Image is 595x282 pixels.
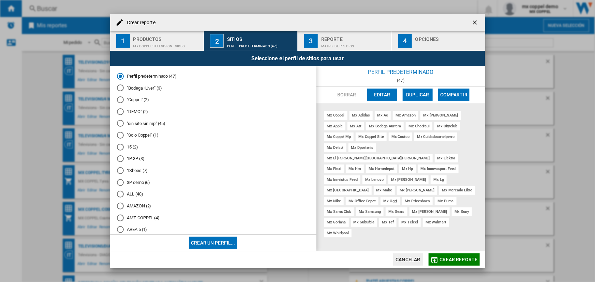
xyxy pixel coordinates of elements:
[117,132,310,139] md-radio-button: "Solo Coppel" (1)
[348,143,376,152] div: mx dportenis
[110,51,485,66] div: Seleccione el perfil de sitios para usar
[346,197,379,205] div: mx office depot
[410,207,450,216] div: mx [PERSON_NAME]
[386,207,407,216] div: mx sears
[356,207,384,216] div: mx samsung
[116,34,130,48] div: 1
[316,66,485,78] div: Perfil predeterminado
[324,175,360,184] div: mx innvictus feed
[366,164,397,173] div: mx homedepot
[324,111,347,120] div: mx coppel
[117,191,310,198] md-radio-button: ALL (48)
[356,132,387,141] div: mx coppel site
[324,164,344,173] div: mx flexi
[124,19,155,26] h4: Crear reporte
[117,203,310,209] md-radio-button: AMAZON (2)
[351,218,377,226] div: mx suburbia
[304,34,318,48] div: 3
[431,175,447,184] div: mx lg
[414,132,457,141] div: mx cuidadoconelperro
[133,34,200,41] div: Productos
[393,253,423,266] button: Cancelar
[440,257,478,262] span: Crear reporte
[324,229,352,237] div: mx whirlpool
[438,89,470,101] button: Compartir
[117,73,310,79] md-radio-button: Perfil predeterminado (47)
[389,132,412,141] div: mx costco
[316,78,485,83] div: (47)
[324,207,354,216] div: mx sams club
[324,122,345,130] div: mx apple
[435,197,456,205] div: mx puma
[415,34,482,41] div: Opciones
[399,218,421,226] div: mx telcel
[133,41,200,48] div: MX COPPEL:Television - video
[367,89,397,101] button: Editar
[117,108,310,115] md-radio-button: "DEMO" (2)
[399,164,416,173] div: mx hp
[402,197,433,205] div: mx priceshoes
[117,179,310,186] md-radio-button: 3P demo (6)
[346,164,364,173] div: mx hm
[397,186,437,194] div: mx [PERSON_NAME]
[324,132,354,141] div: mx coppel mp
[349,111,373,120] div: mx adidas
[398,34,412,48] div: 4
[298,31,392,51] button: 3 Reporte Matriz de precios
[324,143,346,152] div: mx delsol
[393,111,418,120] div: mx amazon
[418,164,459,173] div: mx innovasport feed
[117,156,310,162] md-radio-button: 1P 3P (3)
[117,226,310,233] md-radio-button: AREA 5 (1)
[403,89,433,101] button: Duplicar
[332,89,362,101] button: Borrar
[406,122,432,130] div: mx chedraui
[435,154,458,162] div: mx elektra
[420,111,461,120] div: mx [PERSON_NAME]
[392,31,485,51] button: 4 Opciones
[388,175,429,184] div: mx [PERSON_NAME]
[324,197,344,205] div: mx nike
[423,218,449,226] div: mx walmart
[321,41,388,48] div: Matriz de precios
[227,34,294,41] div: Sitios
[117,144,310,150] md-radio-button: 15 (2)
[110,31,204,51] button: 1 Productos MX COPPEL:Television - video
[117,85,310,91] md-radio-button: "Bodega+Liver" (3)
[429,253,480,266] button: Crear reporte
[227,41,294,48] div: Perfil predeterminado (47)
[324,218,349,226] div: mx soriana
[210,34,224,48] div: 2
[189,237,237,249] button: Crear un perfil...
[347,122,364,130] div: mx att
[117,120,310,127] md-radio-button: "sin site sin mp" (45)
[324,154,433,162] div: mx el [PERSON_NAME][GEOGRAPHIC_DATA][PERSON_NAME]
[375,111,391,120] div: mx ae
[324,186,372,194] div: mx [GEOGRAPHIC_DATA]
[472,19,480,27] ng-md-icon: getI18NText('BUTTONS.CLOSE_DIALOG')
[381,197,400,205] div: mx oggi
[439,186,475,194] div: mx mercado libre
[469,16,482,29] button: getI18NText('BUTTONS.CLOSE_DIALOG')
[452,207,472,216] div: mx sony
[366,122,404,130] div: mx bodega aurrera
[117,97,310,103] md-radio-button: "Coppel" (2)
[434,122,460,130] div: mx cityclub
[362,175,386,184] div: mx lenovo
[379,218,396,226] div: mx taf
[117,215,310,221] md-radio-button: AMZ-COPPEL (4)
[374,186,395,194] div: mx mabe
[321,34,388,41] div: Reporte
[204,31,298,51] button: 2 Sitios Perfil predeterminado (47)
[117,168,310,174] md-radio-button: 1Shoes (7)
